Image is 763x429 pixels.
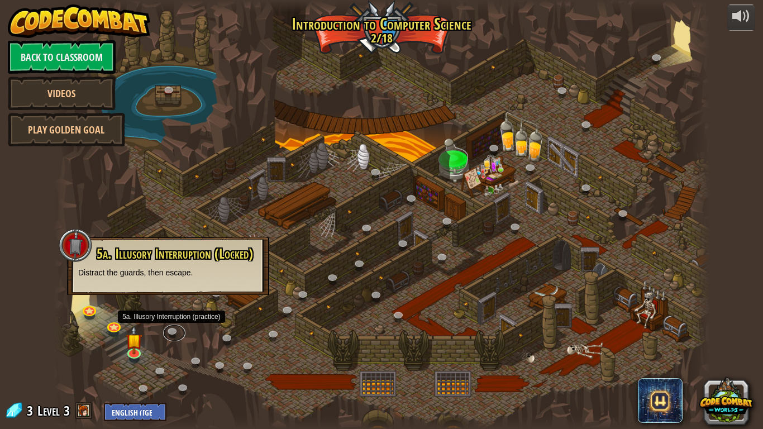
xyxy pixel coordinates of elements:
a: Back to Classroom [8,40,116,74]
p: Distract the guards, then escape. [78,267,258,278]
img: CodeCombat - Learn how to code by playing a game [8,4,151,38]
button: Adjust volume [727,4,755,31]
span: 3 [27,402,36,420]
a: Videos [8,77,116,110]
img: level-banner-started.png [126,326,142,355]
span: 5a. Illusory Interruption (Locked) [97,244,253,263]
a: Play Golden Goal [8,113,125,146]
span: 3 [64,402,70,420]
span: Level [37,402,60,420]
